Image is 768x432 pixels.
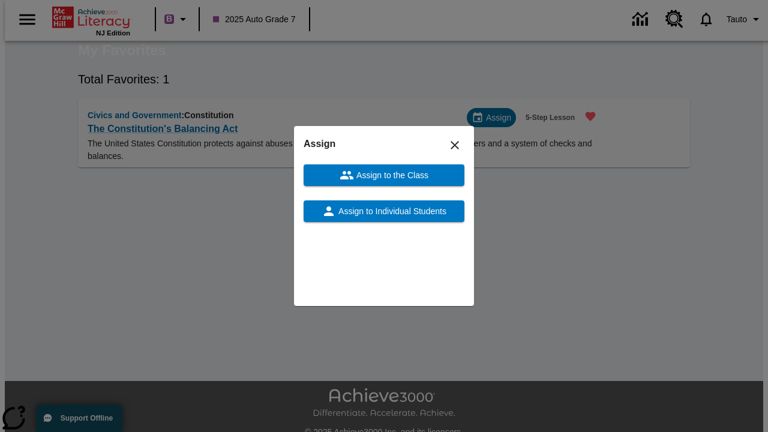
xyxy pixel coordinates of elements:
[354,169,428,182] span: Assign to the Class
[440,131,469,160] button: Close
[304,200,464,222] button: Assign to Individual Students
[336,205,446,218] span: Assign to Individual Students
[304,136,464,152] h6: Assign
[304,164,464,186] button: Assign to the Class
